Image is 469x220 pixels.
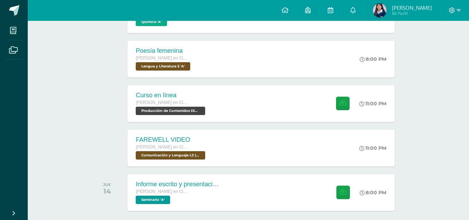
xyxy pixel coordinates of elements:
[359,100,386,107] div: 11:00 PM
[136,145,188,149] span: [PERSON_NAME] en Ciencias y Letras con Orientación en Computación
[136,100,188,105] span: [PERSON_NAME] en Ciencias y Letras con Orientación en Computación
[136,47,192,55] div: Poesía femenina
[136,56,188,60] span: [PERSON_NAME] en Ciencias y Letras con Orientación en Computación
[136,181,219,188] div: Informe escrito y presentación final
[136,189,188,194] span: [PERSON_NAME] en Ciencias y Letras con Orientación en Computación
[360,56,386,62] div: 8:00 PM
[136,62,190,71] span: Lengua y Literatura 5 'A'
[136,151,205,160] span: Comunicación y Lenguaje L3 (Inglés Técnico) 5 'A'
[136,136,207,144] div: FAREWELL VIDEO
[136,92,207,99] div: Curso en línea
[136,107,205,115] span: Producción de Contenidos Digitales 'A'
[136,196,170,204] span: Seminario 'A'
[359,145,386,151] div: 11:00 PM
[103,182,111,187] div: JUE
[373,3,387,17] img: a2da35ff555ef07e2fde2f49e3fe0410.png
[136,18,167,26] span: Química 'A'
[360,189,386,196] div: 8:00 PM
[392,4,432,11] span: [PERSON_NAME]
[103,187,111,195] div: 14
[392,10,432,16] span: Mi Perfil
